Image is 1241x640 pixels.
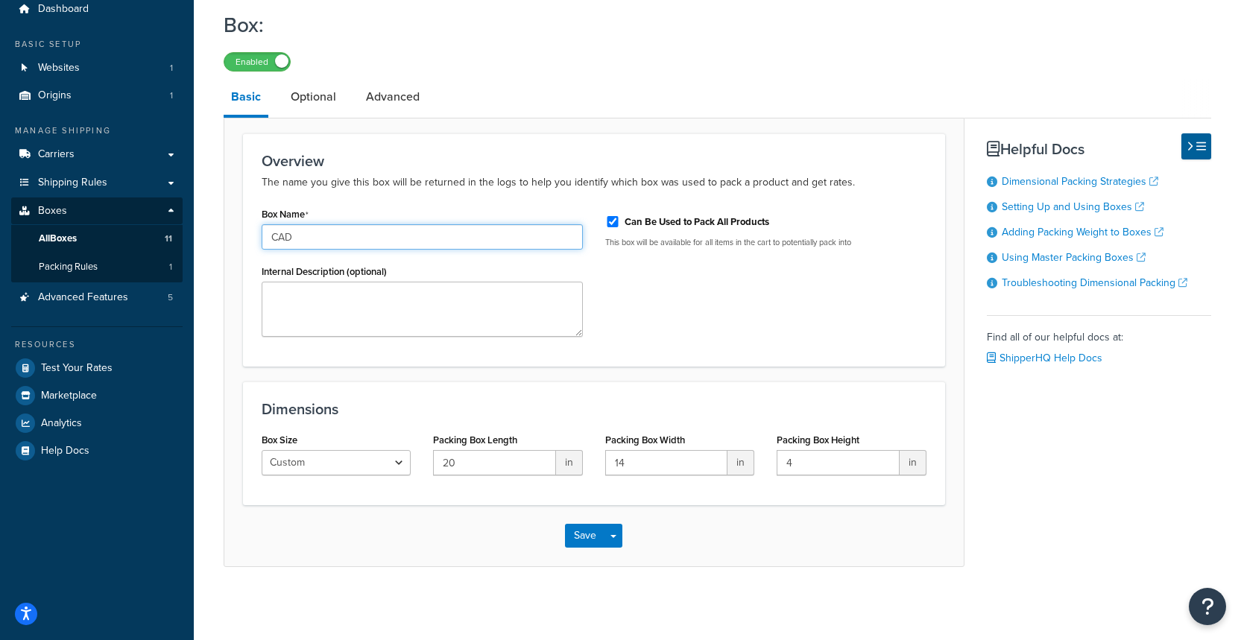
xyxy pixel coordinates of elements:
span: Dashboard [38,3,89,16]
label: Can Be Used to Pack All Products [625,215,769,229]
p: This box will be available for all items in the cart to potentially pack into [605,237,926,248]
h3: Helpful Docs [987,141,1211,157]
label: Packing Box Width [605,434,685,446]
a: Analytics [11,410,183,437]
li: Websites [11,54,183,82]
li: Origins [11,82,183,110]
button: Save [565,524,605,548]
div: Resources [11,338,183,351]
h3: Overview [262,153,926,169]
span: 1 [169,261,172,273]
span: Marketplace [41,390,97,402]
div: Manage Shipping [11,124,183,137]
a: Troubleshooting Dimensional Packing [1002,275,1187,291]
button: Open Resource Center [1189,588,1226,625]
span: All Boxes [39,232,77,245]
span: 11 [165,232,172,245]
a: Advanced Features5 [11,284,183,311]
div: Basic Setup [11,38,183,51]
p: The name you give this box will be returned in the logs to help you identify which box was used t... [262,174,926,191]
span: Analytics [41,417,82,430]
label: Packing Box Height [777,434,859,446]
label: Enabled [224,53,290,71]
button: Hide Help Docs [1181,133,1211,159]
span: in [727,450,754,475]
a: Shipping Rules [11,169,183,197]
span: in [556,450,583,475]
a: ShipperHQ Help Docs [987,350,1102,366]
a: Websites1 [11,54,183,82]
span: Help Docs [41,445,89,457]
h1: Box: [224,10,1193,39]
span: Test Your Rates [41,362,113,375]
a: Setting Up and Using Boxes [1002,199,1144,215]
span: 5 [168,291,173,304]
span: Websites [38,62,80,75]
a: Help Docs [11,437,183,464]
span: Packing Rules [39,261,98,273]
span: Boxes [38,205,67,218]
h3: Dimensions [262,401,926,417]
a: Adding Packing Weight to Boxes [1002,224,1163,240]
a: Marketplace [11,382,183,409]
a: Origins1 [11,82,183,110]
span: 1 [170,62,173,75]
a: Boxes [11,197,183,225]
span: Advanced Features [38,291,128,304]
span: in [900,450,926,475]
span: Origins [38,89,72,102]
a: Basic [224,79,268,118]
a: AllBoxes11 [11,225,183,253]
a: Test Your Rates [11,355,183,381]
a: Optional [283,79,344,115]
span: Carriers [38,148,75,161]
label: Internal Description (optional) [262,266,387,277]
label: Box Name [262,209,309,221]
a: Carriers [11,141,183,168]
div: Find all of our helpful docs at: [987,315,1211,369]
li: Boxes [11,197,183,282]
a: Dimensional Packing Strategies [1002,174,1158,189]
li: Advanced Features [11,284,183,311]
a: Advanced [359,79,427,115]
li: Packing Rules [11,253,183,281]
span: Shipping Rules [38,177,107,189]
a: Packing Rules1 [11,253,183,281]
span: 1 [170,89,173,102]
label: Packing Box Length [433,434,517,446]
a: Using Master Packing Boxes [1002,250,1146,265]
label: Box Size [262,434,297,446]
